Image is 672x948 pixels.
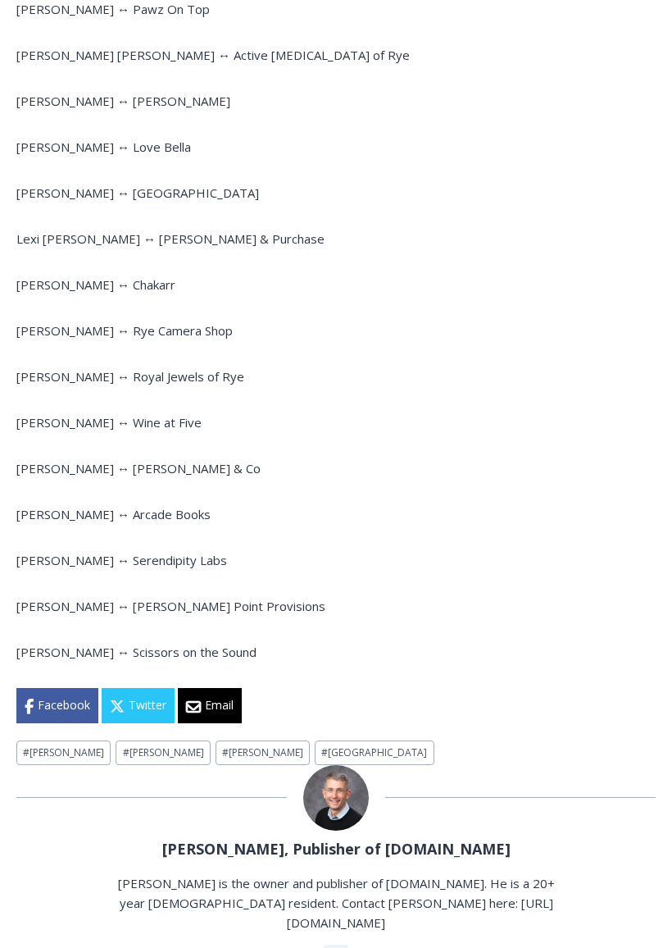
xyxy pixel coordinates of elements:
[16,550,656,570] p: [PERSON_NAME] ↔ Serendipity Labs
[16,504,656,524] p: [PERSON_NAME] ↔ Arcade Books
[16,321,656,340] p: [PERSON_NAME] ↔ Rye Camera Shop
[116,741,210,766] a: #[PERSON_NAME]
[123,745,129,759] span: #
[23,745,30,759] span: #
[102,688,175,722] a: Twitter
[162,839,511,859] a: [PERSON_NAME], Publisher of [DOMAIN_NAME]
[16,596,656,616] p: [PERSON_NAME] ↔ [PERSON_NAME] Point Provisions
[315,741,434,766] a: #[GEOGRAPHIC_DATA]
[13,165,218,203] h4: [PERSON_NAME] Read Sanctuary Fall Fest: [DATE]
[5,169,161,231] span: Open Tues. - Sun. [PHONE_NUMBER]
[16,367,656,386] p: [PERSON_NAME] ↔ Royal Jewels of Rye
[178,688,242,722] a: Email
[216,741,310,766] a: #[PERSON_NAME]
[16,688,98,722] a: Facebook
[1,165,165,204] a: Open Tues. - Sun. [PHONE_NUMBER]
[16,183,656,203] p: [PERSON_NAME] ↔ [GEOGRAPHIC_DATA]
[172,48,220,134] div: Live Music
[16,137,656,157] p: [PERSON_NAME] ↔ Love Bella
[321,745,328,759] span: #
[169,103,241,196] div: "...watching a master [PERSON_NAME] chef prepare an omakase meal is fascinating dinner theater an...
[184,139,188,155] div: /
[192,139,199,155] div: 6
[112,873,560,932] p: [PERSON_NAME] is the owner and publisher of [DOMAIN_NAME]. He is a 20+ year [DEMOGRAPHIC_DATA] re...
[16,45,656,65] p: [PERSON_NAME] [PERSON_NAME] ↔ Active [MEDICAL_DATA] of Rye
[16,741,111,766] a: #[PERSON_NAME]
[16,642,656,662] p: [PERSON_NAME] ↔ Scissors on the Sound
[222,745,229,759] span: #
[16,412,656,432] p: [PERSON_NAME] ↔ Wine at Five
[16,91,656,111] p: [PERSON_NAME] ↔ [PERSON_NAME]
[172,139,179,155] div: 4
[16,458,656,478] p: [PERSON_NAME] ↔ [PERSON_NAME] & Co
[16,229,656,248] p: Lexi [PERSON_NAME] ↔ [PERSON_NAME] & Purchase
[1,163,245,204] a: [PERSON_NAME] Read Sanctuary Fall Fest: [DATE]
[16,275,656,294] p: [PERSON_NAME] ↔ Chakarr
